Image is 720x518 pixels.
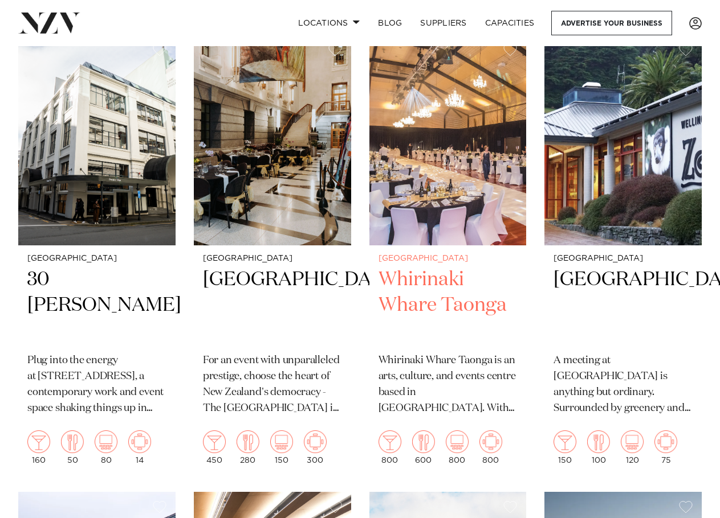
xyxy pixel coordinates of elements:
[61,430,84,464] div: 50
[128,430,151,453] img: meeting.png
[18,13,80,33] img: nzv-logo.png
[203,430,226,464] div: 450
[27,430,50,453] img: cocktail.png
[587,430,610,453] img: dining.png
[61,430,84,453] img: dining.png
[479,430,502,453] img: meeting.png
[554,254,693,263] small: [GEOGRAPHIC_DATA]
[194,35,351,474] a: [GEOGRAPHIC_DATA] [GEOGRAPHIC_DATA] For an event with unparalleled prestige, choose the heart of ...
[203,254,342,263] small: [GEOGRAPHIC_DATA]
[270,430,293,453] img: theatre.png
[621,430,644,453] img: theatre.png
[27,430,50,464] div: 160
[551,11,672,35] a: Advertise your business
[18,35,176,474] a: [GEOGRAPHIC_DATA] 30 [PERSON_NAME] Plug into the energy at [STREET_ADDRESS], a contemporary work ...
[554,430,576,464] div: 150
[95,430,117,464] div: 80
[369,35,527,474] a: [GEOGRAPHIC_DATA] Whirinaki Whare Taonga Whirinaki Whare Taonga is an arts, culture, and events c...
[27,267,166,344] h2: 30 [PERSON_NAME]
[379,254,518,263] small: [GEOGRAPHIC_DATA]
[379,430,401,464] div: 800
[237,430,259,464] div: 280
[203,430,226,453] img: cocktail.png
[270,430,293,464] div: 150
[411,11,475,35] a: SUPPLIERS
[587,430,610,464] div: 100
[203,267,342,344] h2: [GEOGRAPHIC_DATA]
[446,430,469,453] img: theatre.png
[621,430,644,464] div: 120
[27,353,166,417] p: Plug into the energy at [STREET_ADDRESS], a contemporary work and event space shaking things up i...
[479,430,502,464] div: 800
[654,430,677,464] div: 75
[554,353,693,417] p: A meeting at [GEOGRAPHIC_DATA] is anything but ordinary. Surrounded by greenery and exotic wildli...
[128,430,151,464] div: 14
[237,430,259,453] img: dining.png
[554,430,576,453] img: cocktail.png
[203,353,342,417] p: For an event with unparalleled prestige, choose the heart of New Zealand's democracy - The [GEOGR...
[476,11,544,35] a: Capacities
[412,430,435,453] img: dining.png
[304,430,327,464] div: 300
[379,267,518,344] h2: Whirinaki Whare Taonga
[412,430,435,464] div: 600
[379,353,518,417] p: Whirinaki Whare Taonga is an arts, culture, and events centre based in [GEOGRAPHIC_DATA]. With an...
[654,430,677,453] img: meeting.png
[369,11,411,35] a: BLOG
[304,430,327,453] img: meeting.png
[379,430,401,453] img: cocktail.png
[289,11,369,35] a: Locations
[554,267,693,344] h2: [GEOGRAPHIC_DATA]
[544,35,702,474] a: [GEOGRAPHIC_DATA] [GEOGRAPHIC_DATA] A meeting at [GEOGRAPHIC_DATA] is anything but ordinary. Surr...
[446,430,469,464] div: 800
[95,430,117,453] img: theatre.png
[27,254,166,263] small: [GEOGRAPHIC_DATA]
